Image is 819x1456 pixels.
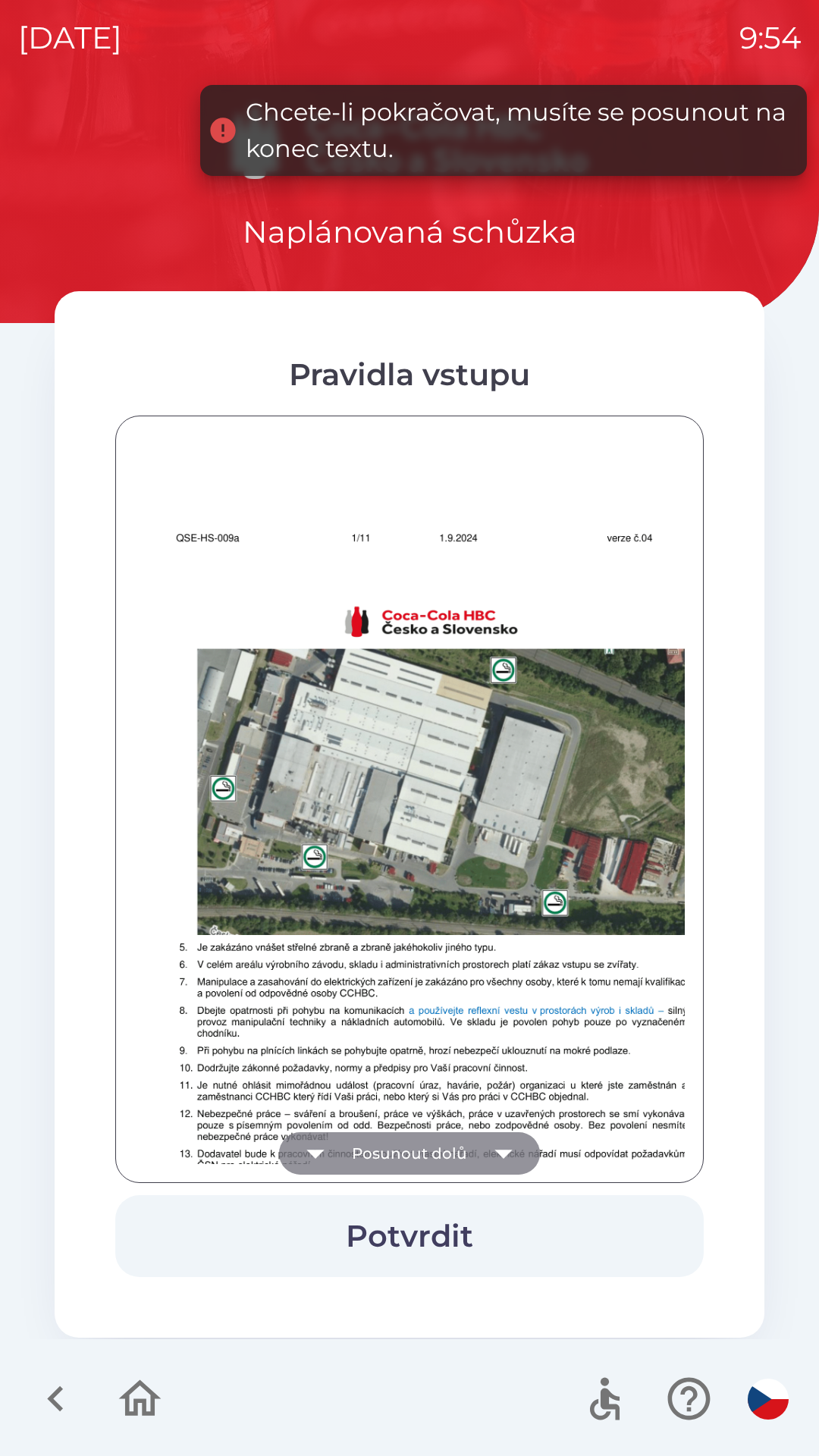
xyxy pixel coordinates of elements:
[246,94,792,167] div: Chcete-li pokračovat, musíte se posunout na konec textu.
[279,1132,540,1175] button: Posunout dolů
[115,352,704,397] div: Pravidla vstupu
[739,15,801,61] p: 9:54
[55,106,764,179] img: Logo
[115,1195,704,1277] button: Potvrdit
[134,579,723,1411] img: VGglmRcuQ4JDeG8FRTn2z89J9hbt9UD20+fv+0zBkYP+EYEcIxD+ESX5shAQAkJACAgBISAEhIAQyCEERCDkkIGW2xQCQkAIC...
[748,1379,789,1420] img: cs flag
[18,15,122,61] p: [DATE]
[243,209,577,255] p: Naplánovaná schůzka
